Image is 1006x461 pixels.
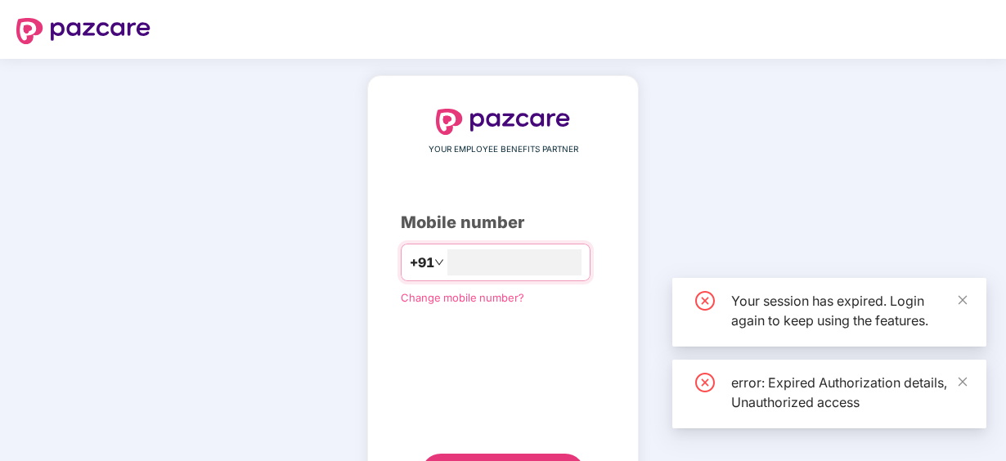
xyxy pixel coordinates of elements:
[16,18,150,44] img: logo
[434,257,444,267] span: down
[695,291,715,311] span: close-circle
[401,291,524,304] a: Change mobile number?
[957,294,968,306] span: close
[695,373,715,392] span: close-circle
[731,373,967,412] div: error: Expired Authorization details, Unauthorized access
[410,253,434,273] span: +91
[731,291,967,330] div: Your session has expired. Login again to keep using the features.
[436,109,570,135] img: logo
[429,143,578,156] span: YOUR EMPLOYEE BENEFITS PARTNER
[957,376,968,387] span: close
[401,210,605,235] div: Mobile number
